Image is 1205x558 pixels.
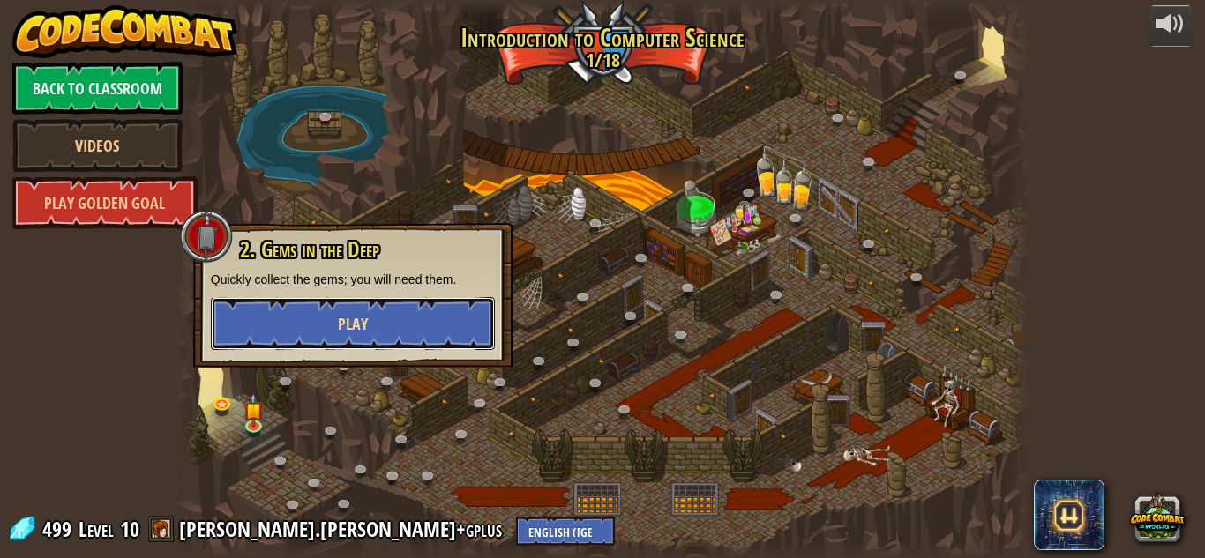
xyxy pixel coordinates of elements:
span: Level [79,515,114,544]
span: 10 [120,515,139,543]
img: CodeCombat - Learn how to code by playing a game [12,5,238,58]
a: Videos [12,119,183,172]
button: Play [211,297,495,350]
a: Play Golden Goal [12,176,198,229]
span: Play [338,313,368,335]
span: 2. Gems in the Deep [240,234,379,264]
p: Quickly collect the gems; you will need them. [211,271,495,288]
a: Back to Classroom [12,62,183,115]
a: [PERSON_NAME].[PERSON_NAME]+gplus [179,515,507,543]
button: Adjust volume [1149,5,1193,47]
span: 499 [42,515,77,543]
img: level-banner-started.png [243,392,264,427]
